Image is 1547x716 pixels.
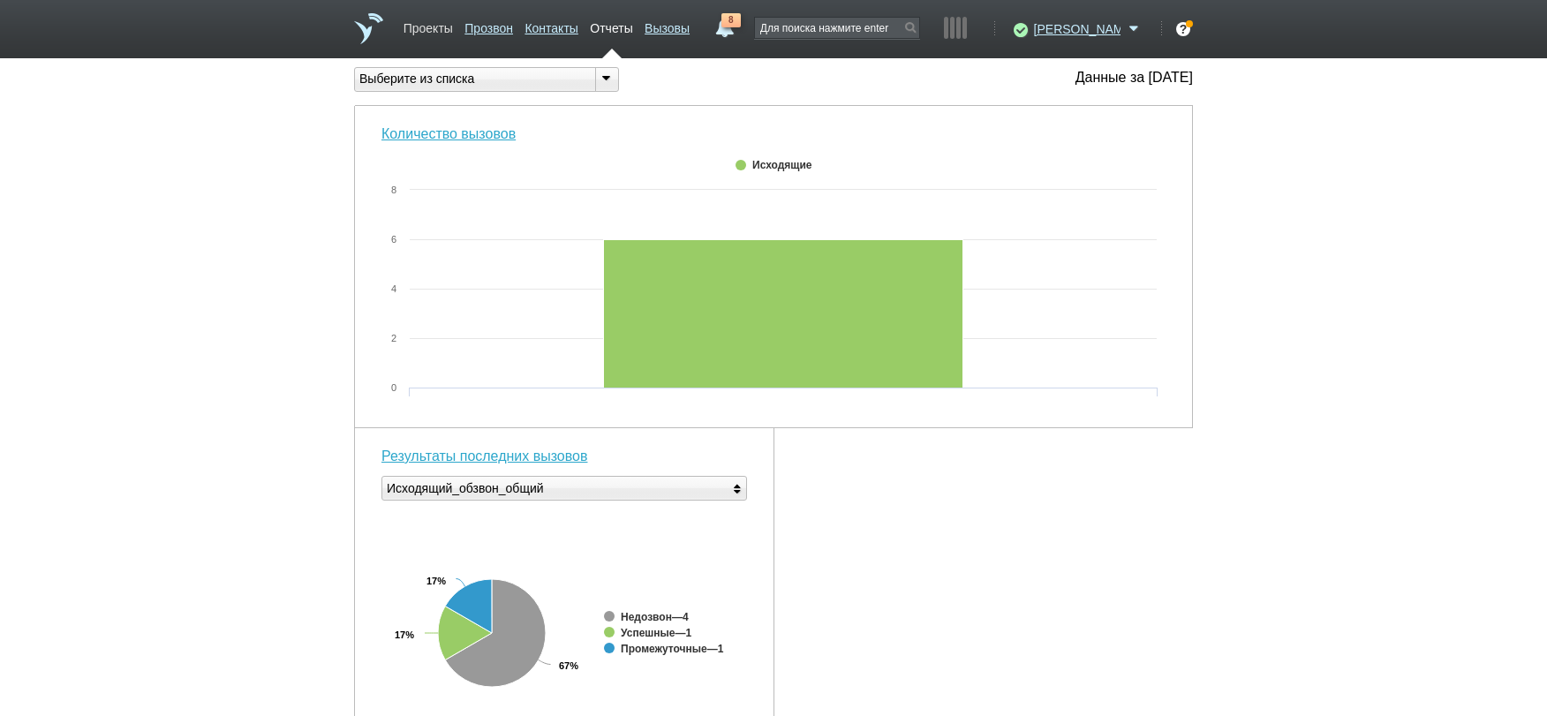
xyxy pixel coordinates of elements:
a: Прозвон [464,12,513,38]
tspan: 1 [718,643,724,655]
tspan: 4 [683,611,689,623]
a: Контакты [524,12,577,38]
tspan: — [707,643,718,655]
span: [PERSON_NAME] [1034,20,1121,38]
div: Данные за [DATE] [1075,67,1193,88]
a: Вызовы [645,12,690,38]
tspan: 1 [685,627,691,639]
tspan: 4 [391,283,396,294]
span: Исходящие [752,159,811,171]
a: Количество вызовов [381,126,516,141]
a: На главную [354,13,383,44]
tspan: — [672,611,683,623]
div: Исходящий_обзвон_общий [387,477,544,501]
div: ? [1176,22,1190,36]
tspan: — [675,627,685,639]
tspan: 2 [391,333,396,343]
tspan: 17% [395,629,414,640]
a: Результаты последних вызовов [381,448,587,464]
input: Для поиска нажмите enter [755,18,919,38]
a: Отчеты [590,12,632,38]
a: Проекты [404,12,453,38]
tspan: 67% [559,660,578,671]
tspan: 17% [426,576,446,586]
a: 8 [709,13,741,34]
tspan: Промежуточные [621,643,707,655]
tspan: Успешные [621,627,675,639]
tspan: Недозвон [621,611,672,623]
div: Выберите из списка [355,70,581,88]
tspan: 6 [391,234,396,245]
a: [PERSON_NAME] [1034,19,1144,36]
tspan: 0 [391,382,396,393]
tspan: 8 [391,185,396,195]
span: 8 [721,13,741,27]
